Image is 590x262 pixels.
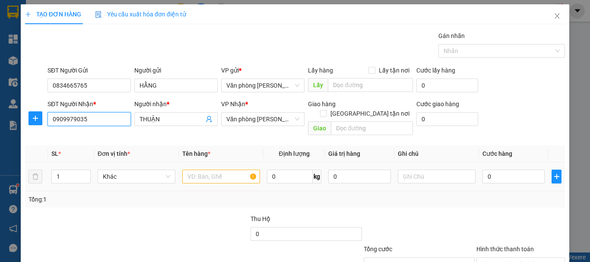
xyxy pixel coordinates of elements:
[438,32,465,39] label: Gán nhãn
[398,170,476,183] input: Ghi Chú
[221,66,305,75] div: VP gửi
[482,150,512,157] span: Cước hàng
[331,121,413,135] input: Dọc đường
[416,112,478,126] input: Cước giao hàng
[251,215,270,222] span: Thu Hộ
[25,11,81,18] span: TẠO ĐƠN HÀNG
[48,99,131,109] div: SĐT Người Nhận
[226,113,299,126] span: Văn phòng Hồ Chí Minh
[328,150,360,157] span: Giá trị hàng
[394,145,479,162] th: Ghi chú
[476,246,534,253] label: Hình thức thanh toán
[98,150,130,157] span: Đơn vị tính
[327,109,413,118] span: [GEOGRAPHIC_DATA] tận nơi
[554,13,561,19] span: close
[29,170,42,183] button: delete
[221,101,245,107] span: VP Nhận
[182,170,260,183] input: VD: Bàn, Ghế
[308,67,333,74] span: Lấy hàng
[308,121,331,135] span: Giao
[328,170,390,183] input: 0
[313,170,321,183] span: kg
[25,11,31,17] span: plus
[51,150,58,157] span: SL
[226,79,299,92] span: Văn phòng Tắc Vân
[134,66,218,75] div: Người gửi
[416,79,478,92] input: Cước lấy hàng
[279,150,309,157] span: Định lượng
[364,246,392,253] span: Tổng cước
[552,170,561,183] button: plus
[552,173,561,180] span: plus
[308,101,336,107] span: Giao hàng
[375,66,413,75] span: Lấy tận nơi
[134,99,218,109] div: Người nhận
[29,111,42,125] button: plus
[29,195,228,204] div: Tổng: 1
[416,101,459,107] label: Cước giao hàng
[182,150,210,157] span: Tên hàng
[206,116,213,123] span: user-add
[103,170,170,183] span: Khác
[29,115,42,122] span: plus
[95,11,186,18] span: Yêu cầu xuất hóa đơn điện tử
[328,78,413,92] input: Dọc đường
[545,4,569,28] button: Close
[416,67,455,74] label: Cước lấy hàng
[48,66,131,75] div: SĐT Người Gửi
[95,11,102,18] img: icon
[308,78,328,92] span: Lấy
